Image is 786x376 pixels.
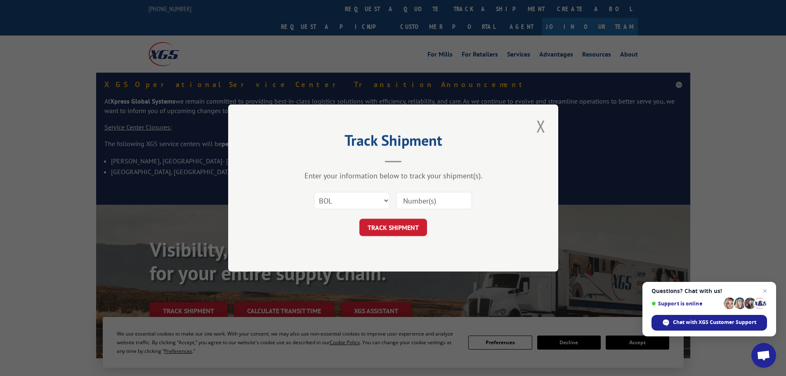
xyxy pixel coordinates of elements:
[269,135,517,150] h2: Track Shipment
[359,219,427,236] button: TRACK SHIPMENT
[673,319,756,326] span: Chat with XGS Customer Support
[651,300,721,307] span: Support is online
[651,315,767,331] span: Chat with XGS Customer Support
[751,343,776,368] a: Open chat
[534,115,548,137] button: Close modal
[396,192,472,209] input: Number(s)
[651,288,767,294] span: Questions? Chat with us!
[269,171,517,180] div: Enter your information below to track your shipment(s).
